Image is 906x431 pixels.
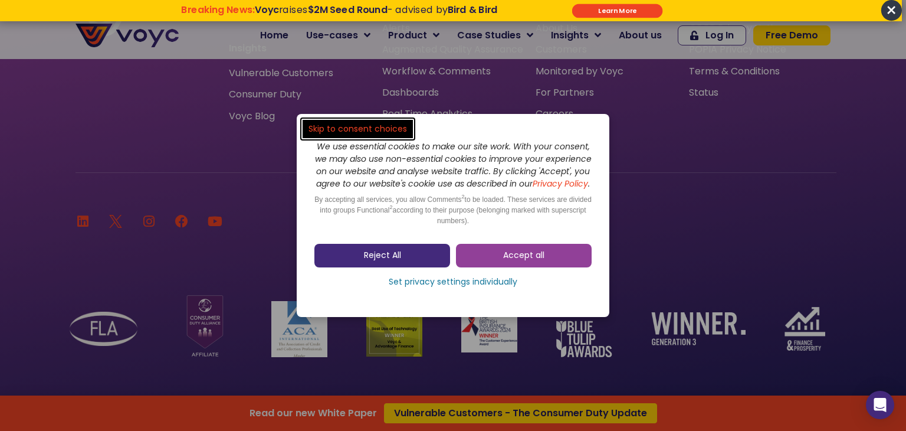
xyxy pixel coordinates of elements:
[364,250,401,262] span: Reject All
[456,244,592,267] a: Accept all
[303,120,413,138] a: Skip to consent choices
[389,204,392,210] sup: 2
[314,244,450,267] a: Reject All
[462,194,465,200] sup: 2
[314,273,592,291] a: Set privacy settings individually
[389,276,517,288] span: Set privacy settings individually
[314,195,592,225] span: By accepting all services, you allow Comments to be loaded. These services are divided into group...
[533,178,588,190] a: Privacy Policy
[315,141,592,190] i: We use essential cookies to make our site work. With your consent, we may also use non-essential ...
[503,250,544,262] span: Accept all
